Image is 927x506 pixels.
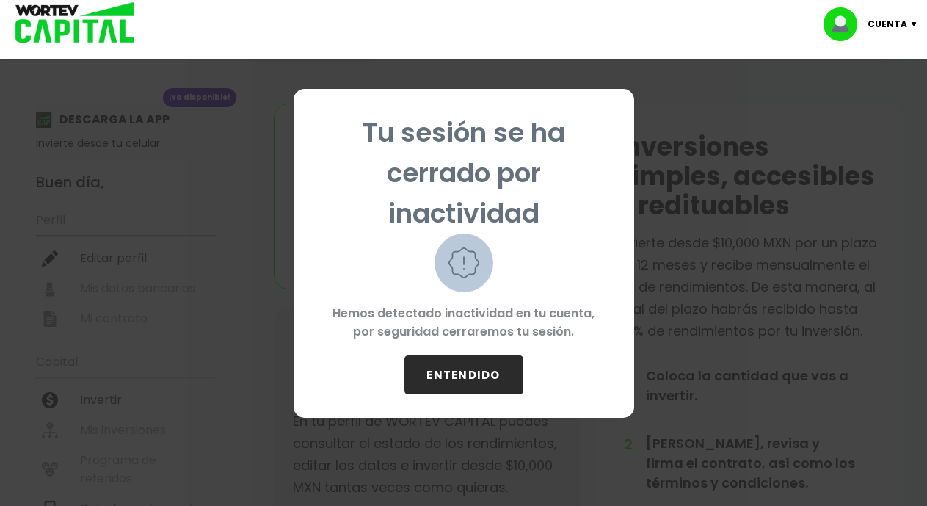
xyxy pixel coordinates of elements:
p: Cuenta [868,13,907,35]
p: Hemos detectado inactividad en tu cuenta, por seguridad cerraremos tu sesión. [317,292,611,355]
img: warning [435,234,493,292]
img: profile-image [824,7,868,41]
p: Tu sesión se ha cerrado por inactividad [317,112,611,234]
button: ENTENDIDO [404,355,523,394]
img: icon-down [907,22,927,26]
